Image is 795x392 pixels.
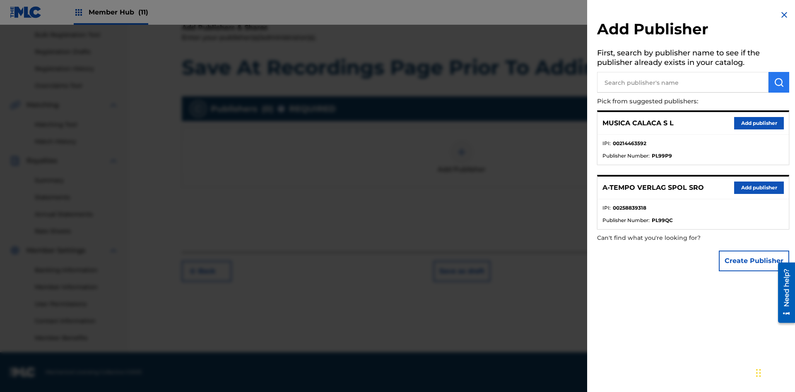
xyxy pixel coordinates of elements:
[89,7,148,17] span: Member Hub
[602,140,611,147] span: IPI :
[734,117,784,129] button: Add publisher
[652,152,672,160] strong: PL99P9
[597,46,789,72] h5: First, search by publisher name to see if the publisher already exists in your catalog.
[10,6,42,18] img: MLC Logo
[652,217,673,224] strong: PL99QC
[602,204,611,212] span: IPI :
[754,352,795,392] iframe: Chat Widget
[734,182,784,194] button: Add publisher
[597,20,789,41] h2: Add Publisher
[597,229,742,246] p: Can't find what you're looking for?
[772,259,795,327] iframe: Resource Center
[138,8,148,16] span: (11)
[74,7,84,17] img: Top Rightsholders
[602,183,704,193] p: A-TEMPO VERLAG SPOL SRO
[602,118,674,128] p: MUSICA CALACA S L
[597,72,768,93] input: Search publisher's name
[602,152,650,160] span: Publisher Number :
[719,251,789,271] button: Create Publisher
[597,93,742,110] p: Pick from suggested publishers:
[602,217,650,224] span: Publisher Number :
[756,361,761,385] div: Drag
[613,204,646,212] strong: 00258839318
[613,140,646,147] strong: 00214463592
[774,77,784,87] img: Search Works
